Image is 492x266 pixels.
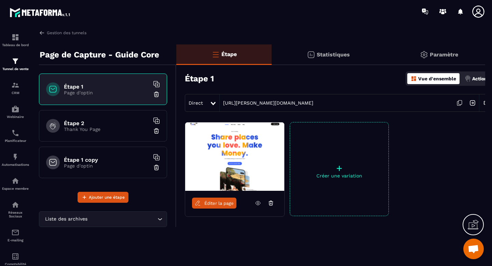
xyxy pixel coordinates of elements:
img: automations [11,105,19,113]
p: Vue d'ensemble [418,76,456,81]
p: Tableau de bord [2,43,29,47]
a: Gestion des tunnels [39,30,86,36]
p: Automatisations [2,163,29,167]
p: Planificateur [2,139,29,143]
img: image [185,122,284,191]
img: automations [11,177,19,185]
a: emailemailE-mailing [2,223,29,247]
img: logo [10,6,71,18]
img: formation [11,33,19,41]
p: Paramètre [430,51,458,58]
a: formationformationCRM [2,76,29,100]
p: Statistiques [317,51,350,58]
img: formation [11,81,19,89]
p: Webinaire [2,115,29,119]
h6: Étape 1 [64,83,149,90]
a: [URL][PERSON_NAME][DOMAIN_NAME] [220,100,313,106]
a: automationsautomationsWebinaire [2,100,29,124]
p: Page de Capture - Guide Core [40,48,159,62]
a: automationsautomationsAutomatisations [2,148,29,172]
p: + [290,163,388,173]
h6: Étape 1 copy [64,157,149,163]
span: Éditer la page [204,201,234,206]
p: Thank You Page [64,127,149,132]
a: social-networksocial-networkRéseaux Sociaux [2,196,29,223]
p: E-mailing [2,238,29,242]
img: social-network [11,201,19,209]
a: formationformationTableau de bord [2,28,29,52]
input: Search for option [89,215,156,223]
p: Comptabilité [2,262,29,266]
a: Ouvrir le chat [463,239,484,259]
img: dashboard-orange.40269519.svg [411,76,417,82]
p: Créer une variation [290,173,388,178]
p: Page d'optin [64,163,149,169]
p: Espace membre [2,187,29,190]
div: Search for option [39,211,167,227]
img: trash [153,164,160,171]
p: Étape [221,51,237,57]
img: automations [11,153,19,161]
a: automationsautomationsEspace membre [2,172,29,196]
p: Tunnel de vente [2,67,29,71]
img: email [11,228,19,237]
span: Liste des archives [43,215,89,223]
img: scheduler [11,129,19,137]
img: formation [11,57,19,65]
img: bars-o.4a397970.svg [211,50,220,58]
img: stats.20deebd0.svg [307,51,315,59]
a: formationformationTunnel de vente [2,52,29,76]
img: trash [153,128,160,134]
img: trash [153,91,160,98]
p: Réseaux Sociaux [2,211,29,218]
h6: Étape 2 [64,120,149,127]
span: Direct [189,100,203,106]
span: Ajouter une étape [89,194,125,201]
img: actions.d6e523a2.png [465,76,471,82]
a: Éditer la page [192,198,236,209]
p: Page d'optin [64,90,149,95]
img: accountant [11,252,19,261]
button: Ajouter une étape [78,192,128,203]
img: arrow-next.bcc2205e.svg [466,96,479,109]
img: setting-gr.5f69749f.svg [420,51,428,59]
img: arrow [39,30,45,36]
p: CRM [2,91,29,95]
p: Actions [472,76,490,81]
a: schedulerschedulerPlanificateur [2,124,29,148]
h3: Étape 1 [185,74,214,83]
